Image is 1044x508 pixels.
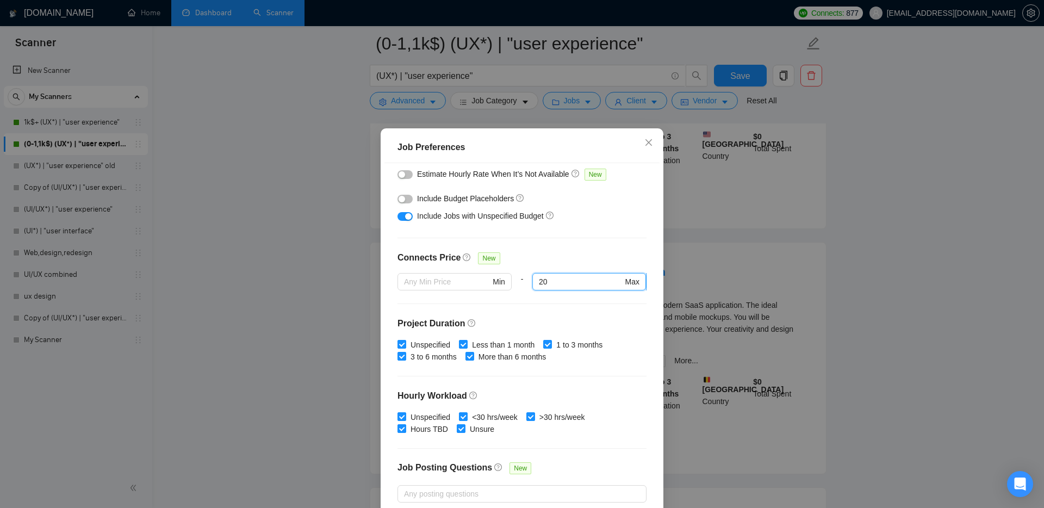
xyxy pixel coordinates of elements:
[468,339,539,351] span: Less than 1 month
[397,251,461,264] h4: Connects Price
[585,169,606,181] span: New
[406,411,455,423] span: Unspecified
[474,351,551,363] span: More than 6 months
[397,141,647,154] div: Job Preferences
[1007,471,1033,497] div: Open Intercom Messenger
[512,273,532,303] div: -
[535,411,589,423] span: >30 hrs/week
[406,351,461,363] span: 3 to 6 months
[417,194,514,203] span: Include Budget Placeholders
[571,169,580,178] span: question-circle
[509,462,531,474] span: New
[465,423,499,435] span: Unsure
[494,463,503,472] span: question-circle
[546,211,555,220] span: question-circle
[478,252,500,264] span: New
[397,461,492,474] h4: Job Posting Questions
[417,170,569,178] span: Estimate Hourly Rate When It’s Not Available
[406,423,452,435] span: Hours TBD
[404,276,490,288] input: Any Min Price
[516,194,525,202] span: question-circle
[468,411,522,423] span: <30 hrs/week
[463,253,471,262] span: question-circle
[397,389,647,402] h4: Hourly Workload
[406,339,455,351] span: Unspecified
[644,138,653,147] span: close
[625,276,639,288] span: Max
[469,391,478,400] span: question-circle
[397,317,647,330] h4: Project Duration
[493,276,505,288] span: Min
[417,212,544,220] span: Include Jobs with Unspecified Budget
[539,276,623,288] input: Any Max Price
[552,339,607,351] span: 1 to 3 months
[634,128,663,158] button: Close
[468,319,476,327] span: question-circle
